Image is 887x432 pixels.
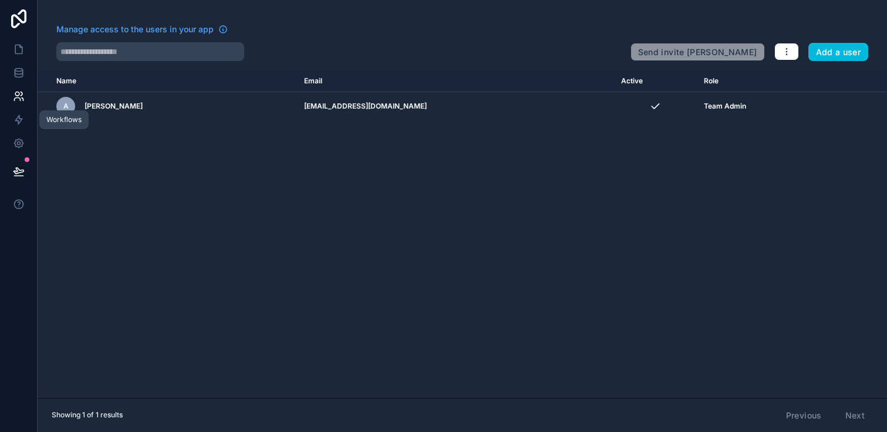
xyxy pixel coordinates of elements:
[38,70,297,92] th: Name
[46,115,82,124] div: Workflows
[56,23,228,35] a: Manage access to the users in your app
[704,102,746,111] span: Team Admin
[614,70,697,92] th: Active
[297,92,613,121] td: [EMAIL_ADDRESS][DOMAIN_NAME]
[38,70,887,398] div: scrollable content
[85,102,143,111] span: [PERSON_NAME]
[52,410,123,420] span: Showing 1 of 1 results
[697,70,827,92] th: Role
[63,102,69,111] span: A
[808,43,869,62] button: Add a user
[56,23,214,35] span: Manage access to the users in your app
[297,70,613,92] th: Email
